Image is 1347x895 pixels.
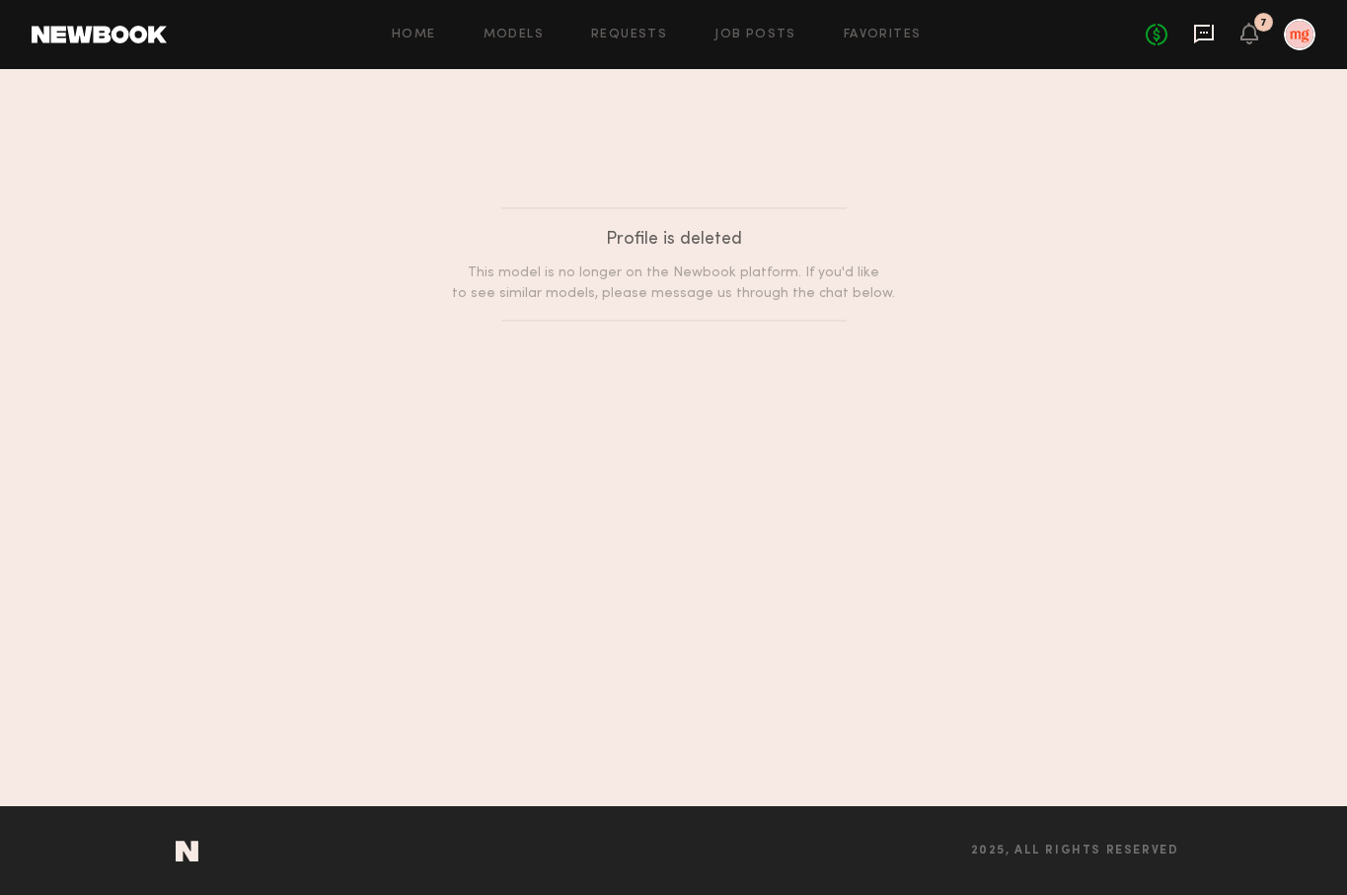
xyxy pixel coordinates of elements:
div: 7 [1260,18,1267,29]
a: Requests [591,29,667,41]
a: Job Posts [714,29,796,41]
a: Models [484,29,544,41]
p: This model is no longer on the Newbook platform. If you'd like to see similar models, please mess... [451,262,897,304]
span: 2025, all rights reserved [971,845,1179,858]
div: Profile is deleted [451,225,897,255]
a: Favorites [844,29,922,41]
a: Home [392,29,436,41]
